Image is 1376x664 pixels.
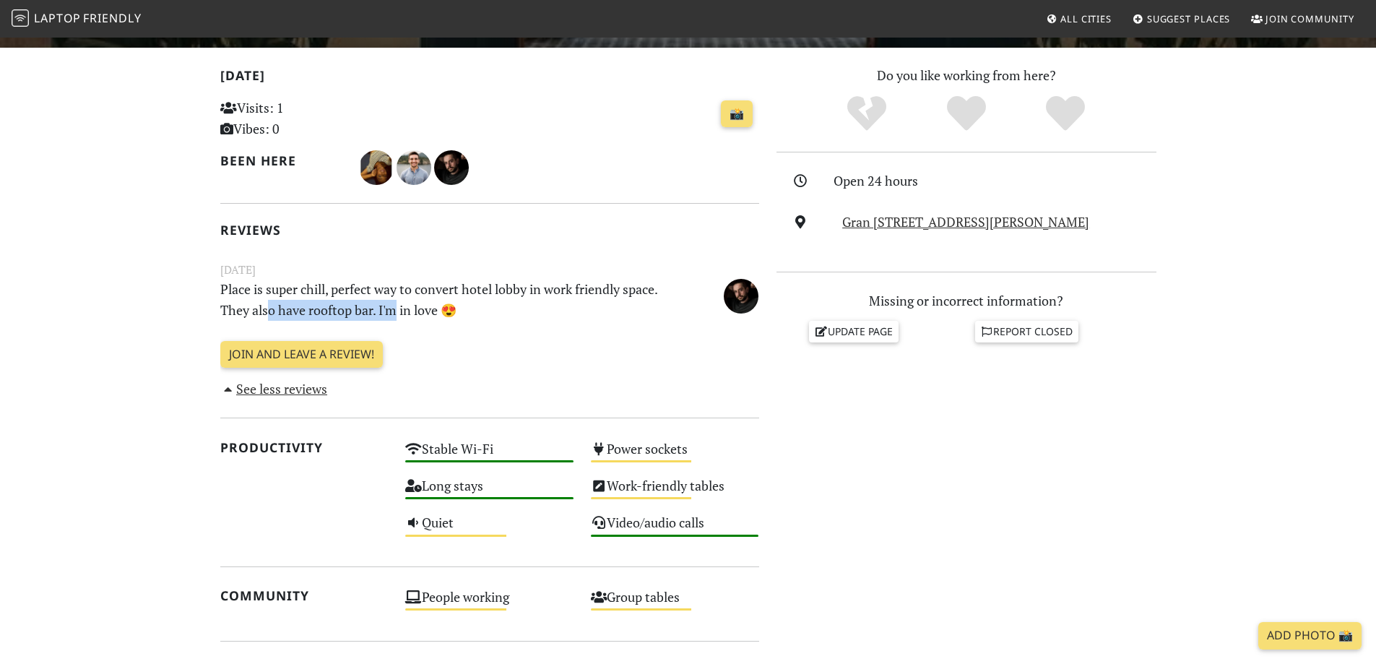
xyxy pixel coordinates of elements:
[434,150,469,185] img: 1484760786-nemanja-cerovac.jpg
[397,158,434,175] span: Devan Pellow
[397,150,431,185] img: 2412-devan.jpg
[975,321,1079,342] a: Report closed
[724,285,758,303] span: Nemanja Cerovac
[1016,94,1115,134] div: Definitely!
[34,10,81,26] span: Laptop
[359,150,394,185] img: 4906-rebeca.jpg
[582,511,768,548] div: Video/audio calls
[220,588,389,603] h2: Community
[834,171,1164,191] div: Open 24 hours
[724,279,758,314] img: 1484760786-nemanja-cerovac.jpg
[83,10,141,26] span: Friendly
[220,380,328,397] a: See less reviews
[776,65,1156,86] p: Do you like working from here?
[220,440,389,455] h2: Productivity
[397,585,582,622] div: People working
[220,223,759,238] h2: Reviews
[1265,12,1354,25] span: Join Community
[721,100,753,128] a: 📸
[1147,12,1231,25] span: Suggest Places
[220,341,383,368] a: Join and leave a review!
[582,474,768,511] div: Work-friendly tables
[1040,6,1117,32] a: All Cities
[12,7,142,32] a: LaptopFriendly LaptopFriendly
[1127,6,1237,32] a: Suggest Places
[212,279,675,321] p: Place is super chill, perfect way to convert hotel lobby in work friendly space. They also have r...
[12,9,29,27] img: LaptopFriendly
[582,437,768,474] div: Power sockets
[842,213,1089,230] a: Gran [STREET_ADDRESS][PERSON_NAME]
[434,158,469,175] span: Nemanja Cerovac
[397,437,582,474] div: Stable Wi-Fi
[212,261,768,279] small: [DATE]
[1245,6,1360,32] a: Join Community
[1060,12,1112,25] span: All Cities
[397,511,582,548] div: Quiet
[359,158,397,175] span: Rebeca Abarcas
[776,290,1156,311] p: Missing or incorrect information?
[809,321,899,342] a: Update page
[917,94,1016,134] div: Yes
[397,474,582,511] div: Long stays
[220,98,389,139] p: Visits: 1 Vibes: 0
[220,68,759,89] h2: [DATE]
[817,94,917,134] div: No
[582,585,768,622] div: Group tables
[220,153,342,168] h2: Been here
